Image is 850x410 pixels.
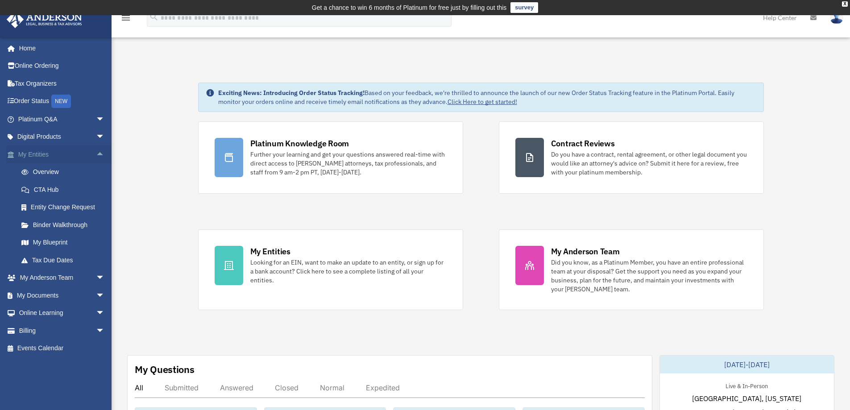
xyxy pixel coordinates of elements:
div: Closed [275,383,299,392]
a: Platinum Knowledge Room Further your learning and get your questions answered real-time with dire... [198,121,463,194]
div: Contract Reviews [551,138,615,149]
div: [DATE]-[DATE] [660,356,834,373]
span: arrow_drop_down [96,304,114,323]
a: survey [510,2,538,13]
a: Order StatusNEW [6,92,118,111]
div: My Anderson Team [551,246,620,257]
span: arrow_drop_down [96,110,114,128]
a: Overview [12,163,118,181]
a: Digital Productsarrow_drop_down [6,128,118,146]
a: My Entitiesarrow_drop_up [6,145,118,163]
div: Based on your feedback, we're thrilled to announce the launch of our new Order Status Tracking fe... [218,88,756,106]
a: My Anderson Team Did you know, as a Platinum Member, you have an entire professional team at your... [499,229,764,310]
div: Expedited [366,383,400,392]
span: arrow_drop_down [96,128,114,146]
img: User Pic [830,11,843,24]
a: Tax Due Dates [12,251,118,269]
i: menu [120,12,131,23]
div: Platinum Knowledge Room [250,138,349,149]
div: Did you know, as a Platinum Member, you have an entire professional team at your disposal? Get th... [551,258,747,294]
div: NEW [51,95,71,108]
a: Online Ordering [6,57,118,75]
a: Binder Walkthrough [12,216,118,234]
div: Further your learning and get your questions answered real-time with direct access to [PERSON_NAM... [250,150,447,177]
a: Contract Reviews Do you have a contract, rental agreement, or other legal document you would like... [499,121,764,194]
i: search [149,12,159,22]
div: Normal [320,383,344,392]
a: Click Here to get started! [448,98,517,106]
a: My Anderson Teamarrow_drop_down [6,269,118,287]
div: Looking for an EIN, want to make an update to an entity, or sign up for a bank account? Click her... [250,258,447,285]
a: Events Calendar [6,340,118,357]
strong: Exciting News: Introducing Order Status Tracking! [218,89,365,97]
a: Platinum Q&Aarrow_drop_down [6,110,118,128]
div: Do you have a contract, rental agreement, or other legal document you would like an attorney's ad... [551,150,747,177]
a: CTA Hub [12,181,118,199]
a: Entity Change Request [12,199,118,216]
span: arrow_drop_down [96,286,114,305]
span: arrow_drop_up [96,145,114,164]
span: arrow_drop_down [96,322,114,340]
div: My Entities [250,246,290,257]
span: [GEOGRAPHIC_DATA], [US_STATE] [692,393,801,404]
div: Submitted [165,383,199,392]
a: menu [120,16,131,23]
a: Tax Organizers [6,75,118,92]
a: My Entities Looking for an EIN, want to make an update to an entity, or sign up for a bank accoun... [198,229,463,310]
div: close [842,1,848,7]
a: Online Learningarrow_drop_down [6,304,118,322]
a: Billingarrow_drop_down [6,322,118,340]
div: Live & In-Person [718,381,775,390]
a: My Blueprint [12,234,118,252]
div: Get a chance to win 6 months of Platinum for free just by filling out this [312,2,507,13]
div: All [135,383,143,392]
img: Anderson Advisors Platinum Portal [4,11,85,28]
a: Home [6,39,114,57]
a: My Documentsarrow_drop_down [6,286,118,304]
div: My Questions [135,363,195,376]
span: arrow_drop_down [96,269,114,287]
div: Answered [220,383,253,392]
